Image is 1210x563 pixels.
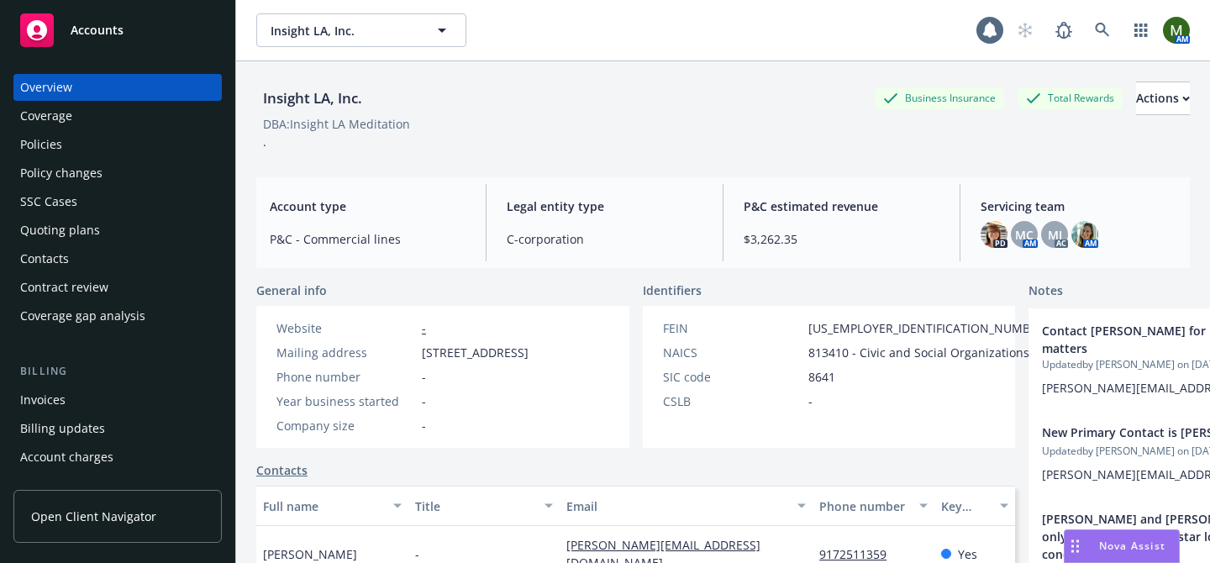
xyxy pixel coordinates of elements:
div: Title [415,497,535,515]
div: Account charges [20,444,113,471]
span: Nova Assist [1099,539,1165,553]
span: - [808,392,813,410]
a: Contacts [13,245,222,272]
div: Email [566,497,787,515]
span: MC [1015,226,1034,244]
a: Contacts [256,461,308,479]
a: Quoting plans [13,217,222,244]
span: Yes [958,545,977,563]
span: - [422,368,426,386]
a: Policy changes [13,160,222,187]
a: Overview [13,74,222,101]
div: Quoting plans [20,217,100,244]
a: Start snowing [1008,13,1042,47]
a: Report a Bug [1047,13,1081,47]
span: Open Client Navigator [31,508,156,525]
span: - [415,545,419,563]
a: Search [1086,13,1119,47]
div: Policy changes [20,160,103,187]
div: Contract review [20,274,108,301]
div: Policies [20,131,62,158]
div: Company size [276,417,415,434]
div: CSLB [663,392,802,410]
span: MJ [1048,226,1062,244]
div: Billing updates [20,415,105,442]
button: Full name [256,486,408,526]
span: . [263,134,266,150]
a: Account charges [13,444,222,471]
a: - [422,320,426,336]
a: SSC Cases [13,188,222,215]
img: photo [1163,17,1190,44]
span: [US_EMPLOYER_IDENTIFICATION_NUMBER] [808,319,1049,337]
div: FEIN [663,319,802,337]
span: - [422,392,426,410]
button: Phone number [813,486,934,526]
button: Email [560,486,813,526]
button: Title [408,486,560,526]
div: Actions [1136,82,1190,114]
span: C-corporation [507,230,702,248]
div: NAICS [663,344,802,361]
span: Legal entity type [507,197,702,215]
span: Identifiers [643,281,702,299]
span: - [422,417,426,434]
span: Insight LA, Inc. [271,22,416,39]
div: Year business started [276,392,415,410]
span: 813410 - Civic and Social Organizations [808,344,1029,361]
span: [STREET_ADDRESS] [422,344,529,361]
a: Coverage gap analysis [13,303,222,329]
span: P&C - Commercial lines [270,230,466,248]
div: Phone number [819,497,908,515]
img: photo [981,221,1007,248]
div: Billing [13,363,222,380]
div: Website [276,319,415,337]
div: Coverage [20,103,72,129]
a: Policies [13,131,222,158]
span: Accounts [71,24,124,37]
button: Actions [1136,82,1190,115]
a: Switch app [1124,13,1158,47]
div: Invoices [20,387,66,413]
a: Coverage [13,103,222,129]
span: 8641 [808,368,835,386]
div: Mailing address [276,344,415,361]
div: SSC Cases [20,188,77,215]
span: Notes [1028,281,1063,302]
a: Accounts [13,7,222,54]
div: Key contact [941,497,990,515]
div: Insight LA, Inc. [256,87,369,109]
span: $3,262.35 [744,230,939,248]
div: Overview [20,74,72,101]
div: Installment plans [20,472,118,499]
div: DBA: Insight LA Meditation [263,115,410,133]
a: Installment plans [13,472,222,499]
div: Contacts [20,245,69,272]
button: Key contact [934,486,1015,526]
div: Total Rewards [1018,87,1123,108]
img: photo [1071,221,1098,248]
button: Insight LA, Inc. [256,13,466,47]
span: P&C estimated revenue [744,197,939,215]
a: Invoices [13,387,222,413]
div: Drag to move [1065,530,1086,562]
span: Servicing team [981,197,1176,215]
div: Phone number [276,368,415,386]
div: Business Insurance [875,87,1004,108]
span: Account type [270,197,466,215]
div: Coverage gap analysis [20,303,145,329]
div: SIC code [663,368,802,386]
button: Nova Assist [1064,529,1180,563]
span: [PERSON_NAME] [263,545,357,563]
a: Contract review [13,274,222,301]
span: General info [256,281,327,299]
div: Full name [263,497,383,515]
a: Billing updates [13,415,222,442]
a: 9172511359 [819,546,900,562]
